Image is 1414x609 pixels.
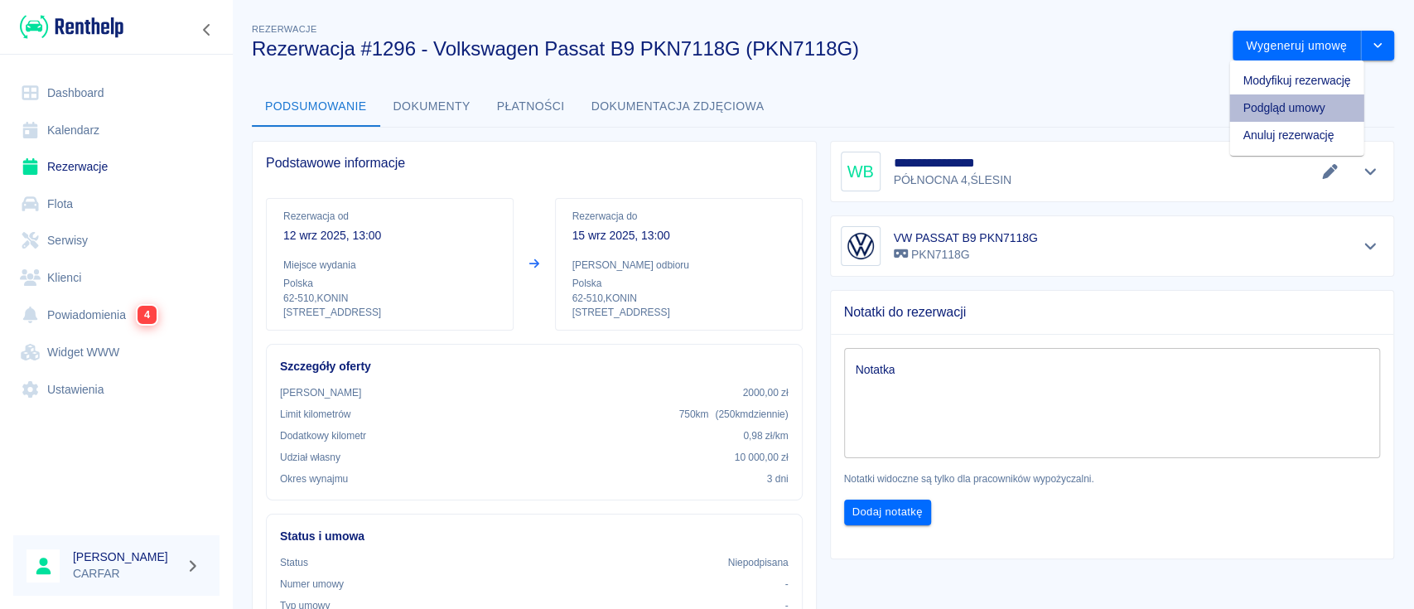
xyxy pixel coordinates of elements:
button: Płatności [484,87,578,127]
p: 15 wrz 2025, 13:00 [572,227,785,244]
a: Powiadomienia4 [13,296,220,334]
p: Dodatkowy kilometr [280,428,366,443]
img: Image [844,230,877,263]
button: Dokumenty [380,87,484,127]
p: Rezerwacja od [283,209,496,224]
p: Notatki widoczne są tylko dla pracowników wypożyczalni. [844,471,1381,486]
h3: Rezerwacja #1296 - Volkswagen Passat B9 PKN7118G (PKN7118G) [252,37,1219,60]
h6: [PERSON_NAME] [73,549,179,565]
a: Renthelp logo [13,13,123,41]
p: [PERSON_NAME] odbioru [572,258,785,273]
h6: Szczegóły oferty [280,358,789,375]
span: ( 250 km dziennie ) [715,408,788,420]
p: Polska [572,276,785,291]
p: PKN7118G [894,246,1038,263]
p: 10 000,00 zł [735,450,789,465]
a: Rezerwacje [13,148,220,186]
button: Wygeneruj umowę [1233,31,1361,61]
p: Niepodpisana [728,555,789,570]
button: Dokumentacja zdjęciowa [578,87,778,127]
span: 4 [137,305,157,324]
li: Modyfikuj rezerwację [1229,67,1363,94]
a: Ustawienia [13,371,220,408]
p: Polska [283,276,496,291]
p: Rezerwacja do [572,209,785,224]
p: 3 dni [767,471,789,486]
p: Status [280,555,308,570]
p: 12 wrz 2025, 13:00 [283,227,496,244]
button: Pokaż szczegóły [1357,234,1384,258]
button: Edytuj dane [1316,160,1344,183]
button: drop-down [1361,31,1394,61]
p: Limit kilometrów [280,407,350,422]
p: Miejsce wydania [283,258,496,273]
img: Renthelp logo [20,13,123,41]
p: [STREET_ADDRESS] [283,306,496,320]
button: Dodaj notatkę [844,500,931,525]
p: 0,98 zł /km [743,428,788,443]
p: 62-510 , KONIN [572,291,785,306]
h6: Status i umowa [280,528,789,545]
li: Podgląd umowy [1229,94,1363,122]
p: [STREET_ADDRESS] [572,306,785,320]
a: Serwisy [13,222,220,259]
li: Anuluj rezerwację [1229,122,1363,149]
p: PÓŁNOCNA 4 , ŚLESIN [894,172,1029,189]
span: Podstawowe informacje [266,155,803,172]
p: Udział własny [280,450,340,465]
p: [PERSON_NAME] [280,385,361,400]
p: Numer umowy [280,577,344,592]
a: Flota [13,186,220,223]
p: Okres wynajmu [280,471,348,486]
button: Podsumowanie [252,87,380,127]
span: Notatki do rezerwacji [844,304,1381,321]
p: - [785,577,789,592]
h6: VW PASSAT B9 PKN7118G [894,230,1038,246]
div: WB [841,152,881,191]
a: Dashboard [13,75,220,112]
span: Rezerwacje [252,24,316,34]
p: 750 km [679,407,789,422]
button: Zwiń nawigację [195,19,220,41]
p: 2000,00 zł [743,385,789,400]
a: Widget WWW [13,334,220,371]
a: Kalendarz [13,112,220,149]
p: CARFAR [73,565,179,582]
a: Klienci [13,259,220,297]
p: 62-510 , KONIN [283,291,496,306]
button: Pokaż szczegóły [1357,160,1384,183]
